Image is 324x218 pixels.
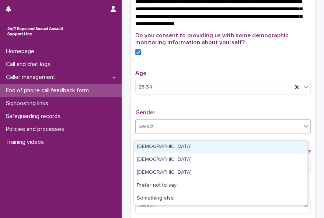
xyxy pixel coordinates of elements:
[3,61,56,68] p: Call and chat logs
[3,126,70,133] p: Policies and processes
[3,74,61,81] p: Caller management
[134,179,307,192] div: Prefer not to say
[3,48,40,55] p: Homepage
[3,139,50,146] p: Training videos
[6,24,65,39] img: rhQMoQhaT3yELyF149Cw
[135,32,288,45] span: Do you consent to providing us with some demographic monitoring information about yourself?
[134,166,307,179] div: Non-binary
[135,110,156,115] span: Gender
[3,113,66,120] p: Safeguarding records
[135,70,146,76] span: Age
[134,141,307,153] div: Female
[134,192,307,205] div: Something else
[139,202,157,210] div: Select...
[134,153,307,166] div: Male
[139,83,152,91] span: 25-34
[139,123,157,131] div: Select...
[3,87,95,94] p: End of phone call feedback form
[3,100,54,107] p: Signposting links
